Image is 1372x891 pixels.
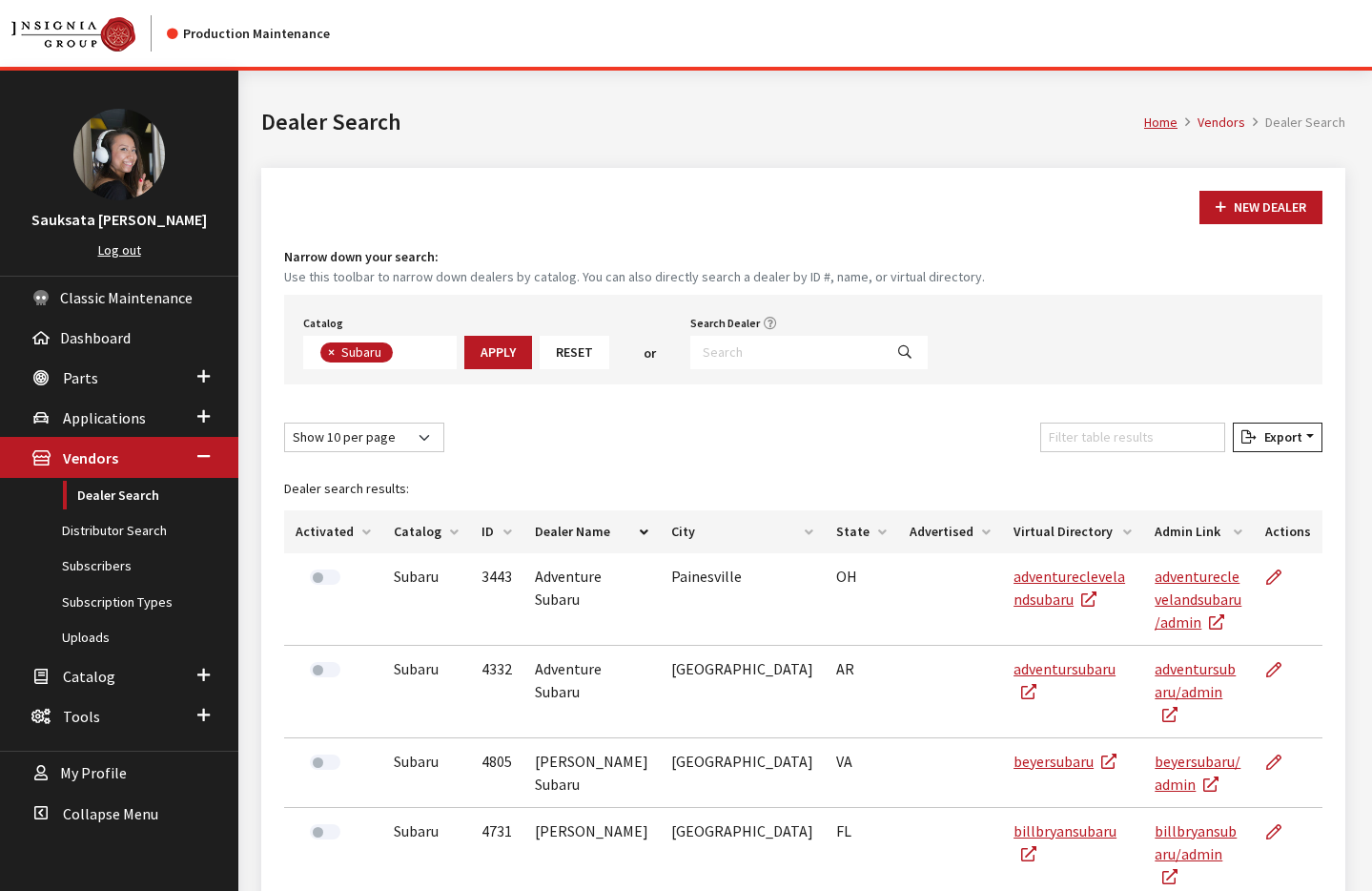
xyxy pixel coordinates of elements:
[1199,191,1322,224] button: New Dealer
[1144,114,1177,131] a: Home
[261,105,1144,139] h1: Dealer Search
[1265,646,1298,694] a: Edit Dealer
[63,707,100,726] span: Tools
[470,646,523,738] td: 4332
[825,738,898,808] td: VA
[19,208,219,231] h3: Sauksata [PERSON_NAME]
[1155,821,1237,886] a: billbryansubaru/admin
[1177,113,1245,133] li: Vendors
[898,510,1002,553] th: Advertised: activate to sort column ascending
[303,336,457,369] span: Select
[660,553,825,646] td: Painesville
[1233,423,1322,452] button: Export
[660,646,825,738] td: [GEOGRAPHIC_DATA]
[470,510,523,553] th: ID: activate to sort column ascending
[11,17,135,52] img: Catalog Maintenance
[1257,428,1302,445] span: Export
[1002,510,1143,553] th: Virtual Directory: activate to sort column ascending
[464,336,532,369] button: Apply
[310,824,340,839] label: Activate Dealer
[523,553,660,646] td: Adventure Subaru
[1155,567,1241,632] a: adventureclevelandsubaru/admin
[1245,113,1345,133] li: Dealer Search
[382,553,470,646] td: Subaru
[470,738,523,808] td: 4805
[690,336,883,369] input: Search
[1143,510,1254,553] th: Admin Link: activate to sort column ascending
[98,241,141,259] a: Log out
[382,510,470,553] th: Catalog: activate to sort column ascending
[1014,659,1116,701] a: adventursubaru
[320,342,339,363] button: Remove item
[1040,423,1225,452] input: Filter table results
[470,553,523,646] td: 3443
[825,510,898,553] th: State: activate to sort column ascending
[328,343,335,361] span: ×
[882,336,928,369] button: Search
[63,408,146,427] span: Applications
[382,738,470,808] td: Subaru
[1265,553,1298,601] a: Edit Dealer
[398,345,408,363] textarea: Search
[167,24,330,44] div: Production Maintenance
[644,343,656,363] span: or
[73,109,165,200] img: Sauksata Ozment
[690,315,760,332] label: Search Dealer
[523,646,660,738] td: Adventure Subaru
[1014,567,1125,609] a: adventureclevelandsubaru
[310,755,340,770] label: Activate Dealer
[284,467,1322,510] caption: Dealer search results:
[1155,659,1236,724] a: adventursubaru/admin
[1254,510,1322,553] th: Actions
[310,662,340,677] label: Activate Dealer
[310,570,340,585] label: Activate Dealer
[339,343,386,361] span: Subaru
[60,328,131,347] span: Dashboard
[303,315,343,332] label: Catalog
[825,553,898,646] td: OH
[284,247,1322,267] h4: Narrow down your search:
[540,336,609,369] button: Reset
[63,804,158,823] span: Collapse Menu
[1265,808,1298,856] a: Edit Dealer
[11,15,167,52] a: Insignia Group logo
[63,368,98,387] span: Parts
[63,449,118,468] span: Vendors
[1014,821,1116,863] a: billbryansubaru
[284,510,382,553] th: Activated: activate to sort column ascending
[284,267,1322,287] small: Use this toolbar to narrow down dealers by catalog. You can also directly search a dealer by ID #...
[523,738,660,808] td: [PERSON_NAME] Subaru
[382,646,470,738] td: Subaru
[1014,752,1116,771] a: beyersubaru
[1265,738,1298,786] a: Edit Dealer
[60,764,127,783] span: My Profile
[660,510,825,553] th: City: activate to sort column ascending
[1155,752,1240,794] a: beyersubaru/admin
[660,738,825,808] td: [GEOGRAPHIC_DATA]
[60,288,193,307] span: Classic Maintenance
[320,342,393,363] li: Subaru
[825,646,898,738] td: AR
[523,510,660,553] th: Dealer Name: activate to sort column descending
[63,667,115,686] span: Catalog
